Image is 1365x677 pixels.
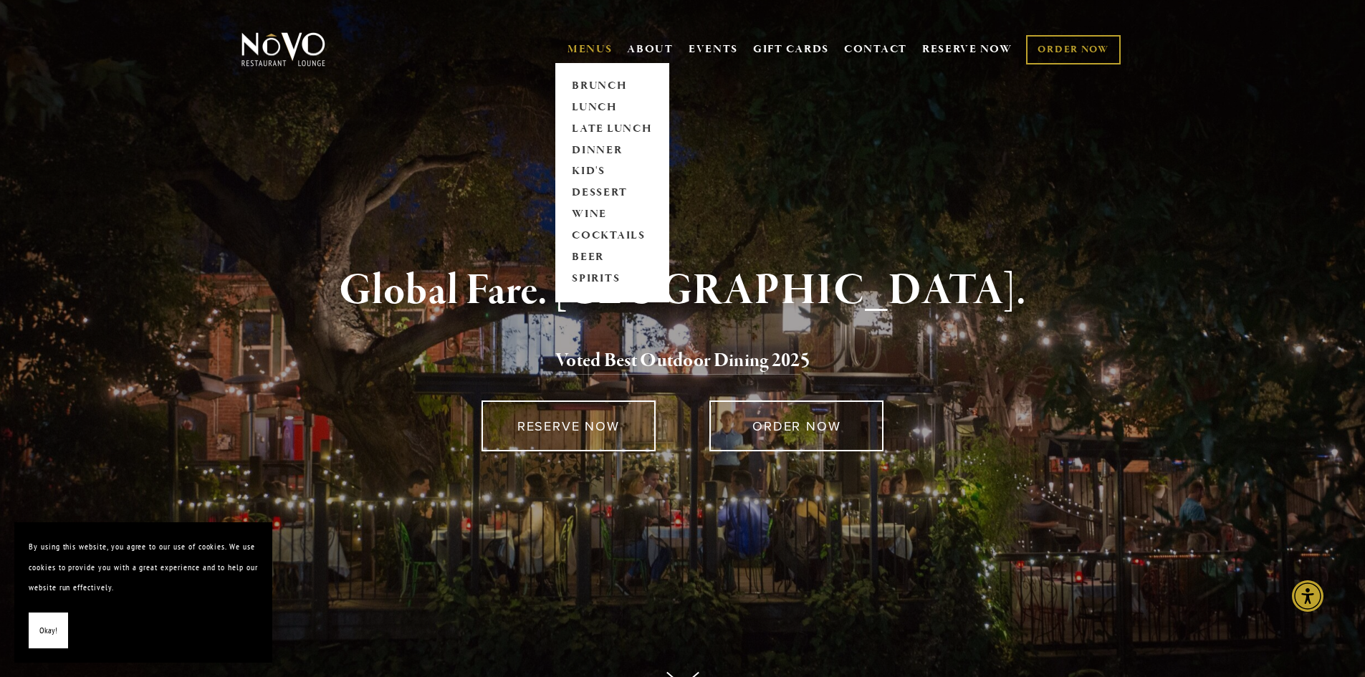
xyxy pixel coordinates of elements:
h2: 5 [265,346,1101,376]
a: COCKTAILS [567,226,657,247]
a: LUNCH [567,97,657,118]
a: RESERVE NOW [922,36,1012,63]
a: BEER [567,247,657,269]
section: Cookie banner [14,522,272,663]
a: KID'S [567,161,657,183]
a: EVENTS [689,42,738,57]
a: DESSERT [567,183,657,204]
button: Okay! [29,613,68,649]
a: BRUNCH [567,75,657,97]
a: Voted Best Outdoor Dining 202 [555,348,800,375]
a: DINNER [567,140,657,161]
a: CONTACT [844,36,907,63]
a: WINE [567,204,657,226]
span: Okay! [39,620,57,641]
strong: Global Fare. [GEOGRAPHIC_DATA]. [339,264,1026,318]
a: MENUS [567,42,613,57]
a: LATE LUNCH [567,118,657,140]
div: Accessibility Menu [1292,580,1323,612]
img: Novo Restaurant &amp; Lounge [239,32,328,67]
a: ABOUT [627,42,674,57]
p: By using this website, you agree to our use of cookies. We use cookies to provide you with a grea... [29,537,258,598]
a: SPIRITS [567,269,657,290]
a: ORDER NOW [1026,35,1120,64]
a: GIFT CARDS [753,36,829,63]
a: ORDER NOW [709,400,883,451]
a: RESERVE NOW [482,400,656,451]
